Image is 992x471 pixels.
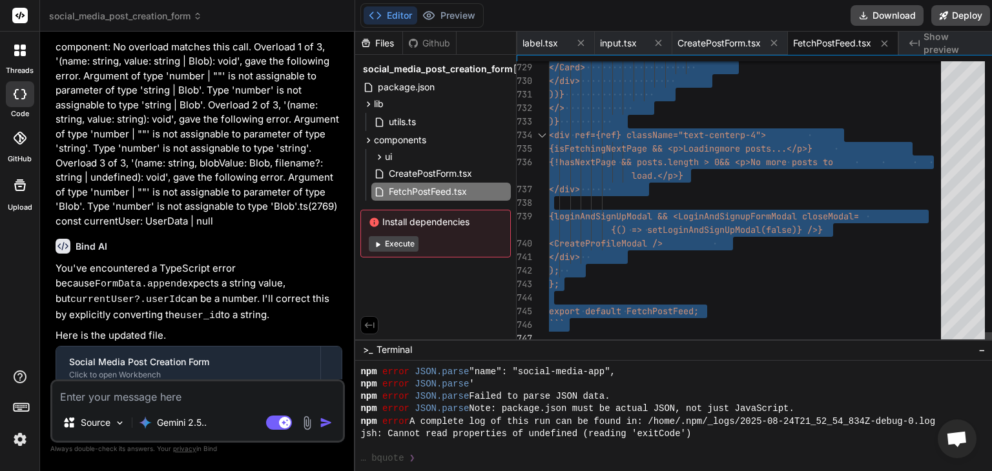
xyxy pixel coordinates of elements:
[549,278,559,290] span: };
[533,128,550,142] div: Click to collapse the range.
[387,184,468,199] span: FetchPostFeed.tsx
[81,416,110,429] p: Source
[549,305,699,317] span: export default FetchPostFeed;
[517,101,532,115] div: 732
[56,25,342,228] p: implemented but got this error from the CreatePostForm component: No overload matches this call. ...
[740,129,766,141] span: p-4">
[387,114,417,130] span: utils.ts
[549,75,580,86] span: </div>
[415,378,469,390] span: JSON.parse
[517,61,532,74] div: 729
[517,277,532,291] div: 743
[469,403,794,415] span: Note: package.json must be actual JSON, not just JavaScript.
[517,74,532,88] div: 730
[382,366,409,378] span: error
[157,416,207,429] p: Gemini 2.5..
[382,390,409,403] span: error
[355,37,402,50] div: Files
[517,237,532,250] div: 740
[363,343,373,356] span: >_
[517,128,532,142] div: 734
[360,390,377,403] span: npm
[382,403,409,415] span: error
[517,115,532,128] div: 733
[6,65,34,76] label: threads
[632,170,683,181] span: load.</p>}
[415,390,469,403] span: JSON.parse
[517,264,532,277] div: 742
[360,416,377,428] span: npm
[382,378,409,390] span: error
[76,240,107,253] h6: Bind AI
[517,183,532,196] div: 737
[417,6,480,25] button: Preview
[173,445,196,452] span: privacy
[549,156,719,168] span: {!hasNextPage && posts.length > 0
[549,251,580,263] span: </div>
[320,416,333,429] img: icon
[8,154,32,165] label: GitHub
[745,210,859,222] span: pFormModal closeModal=
[719,156,833,168] span: && <p>No more posts to
[549,183,580,195] span: </div>
[549,61,585,73] span: </Card>
[549,102,564,114] span: </>
[56,328,342,343] p: Here is the updated file.
[69,356,307,368] div: Social Media Post Creation Form
[360,366,377,378] span: npm
[363,63,513,75] span: social_media_post_creation_form
[364,6,417,25] button: Editor
[49,10,202,23] span: social_media_post_creation_form
[377,343,412,356] span: Terminal
[549,210,745,222] span: {loginAndSignUpModal && <LoginAndSignu
[611,224,823,235] span: {() => setLoginAndSignUpModal(false)} />}
[374,97,384,110] span: lib
[139,416,152,429] img: Gemini 2.5 Pro
[938,419,976,458] a: Open chat
[415,403,469,415] span: JSON.parse
[517,250,532,264] div: 741
[69,370,307,380] div: Click to open Workbench
[9,428,31,450] img: settings
[851,5,924,26] button: Download
[549,237,663,249] span: <CreateProfileModal />
[56,346,320,389] button: Social Media Post Creation FormClick to open Workbench
[387,166,473,181] span: CreatePostForm.tsx
[180,310,221,321] code: user_id
[549,319,564,330] span: ```
[56,261,342,323] p: You've encountered a TypeScript error because expects a string value, but can be a number. I'll c...
[931,5,990,26] button: Deploy
[793,37,871,50] span: FetchPostFeed.tsx
[978,343,986,356] span: −
[8,202,32,213] label: Upload
[677,37,761,50] span: CreatePostForm.tsx
[976,339,988,360] button: −
[360,378,377,390] span: npm
[924,30,986,56] span: Show preview
[600,37,637,50] span: input.tsx
[360,428,691,440] span: jsh: Cannot read properties of undefined (reading 'exitCode')
[517,210,532,223] div: 739
[517,332,532,345] div: 747
[517,155,532,169] div: 736
[369,215,502,228] span: Install dependencies
[549,88,564,100] span: ))}
[114,417,125,428] img: Pick Models
[517,88,532,101] div: 731
[549,115,559,127] span: )}
[517,142,532,155] div: 735
[517,291,532,305] div: 744
[409,452,416,465] span: ❯
[719,143,812,154] span: more posts...</p>}
[70,294,181,305] code: currentUser?.userId
[469,366,615,378] span: "name": "social-media-app",
[409,416,935,428] span: A complete log of this run can be found in: /home/.npm/_logs/2025-08-24T21_52_54_834Z-debug-0.log
[382,416,409,428] span: error
[300,416,315,430] img: attachment
[403,37,456,50] div: Github
[377,79,436,95] span: package.json
[360,403,377,415] span: npm
[549,129,740,141] span: <div ref={ref} className="text-center
[415,366,469,378] span: JSON.parse
[522,37,558,50] span: label.tsx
